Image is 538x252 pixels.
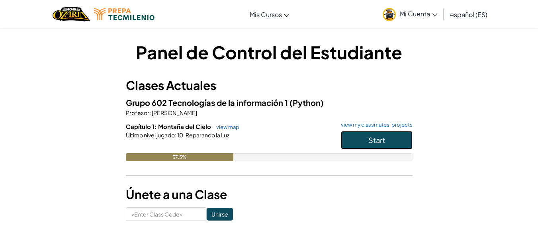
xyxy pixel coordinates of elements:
[126,123,212,130] span: Capítulo 1: Montaña del Cielo
[126,76,413,94] h3: Clases Actuales
[400,10,437,18] span: Mi Cuenta
[207,208,233,221] input: Unirse
[250,10,282,19] span: Mis Cursos
[126,186,413,203] h3: Únete a una Clase
[341,131,413,149] button: Start
[53,6,90,22] a: Ozaria by CodeCombat logo
[450,10,487,19] span: español (ES)
[126,131,175,139] span: Último nivel jugado
[126,98,290,107] span: Grupo 602 Tecnologías de la información 1
[175,131,176,139] span: :
[176,131,185,139] span: 10.
[126,109,149,116] span: Profesor
[126,153,233,161] div: 37.5%
[379,2,441,27] a: Mi Cuenta
[126,40,413,64] h1: Panel de Control del Estudiante
[126,207,207,221] input: <Enter Class Code>
[446,4,491,25] a: español (ES)
[290,98,324,107] span: (Python)
[53,6,90,22] img: Home
[185,131,229,139] span: Reparando la Luz
[246,4,293,25] a: Mis Cursos
[337,122,413,127] a: view my classmates' projects
[151,109,197,116] span: [PERSON_NAME]
[368,135,385,145] span: Start
[383,8,396,21] img: avatar
[212,124,239,130] a: view map
[94,8,155,20] img: Tecmilenio logo
[149,109,151,116] span: :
